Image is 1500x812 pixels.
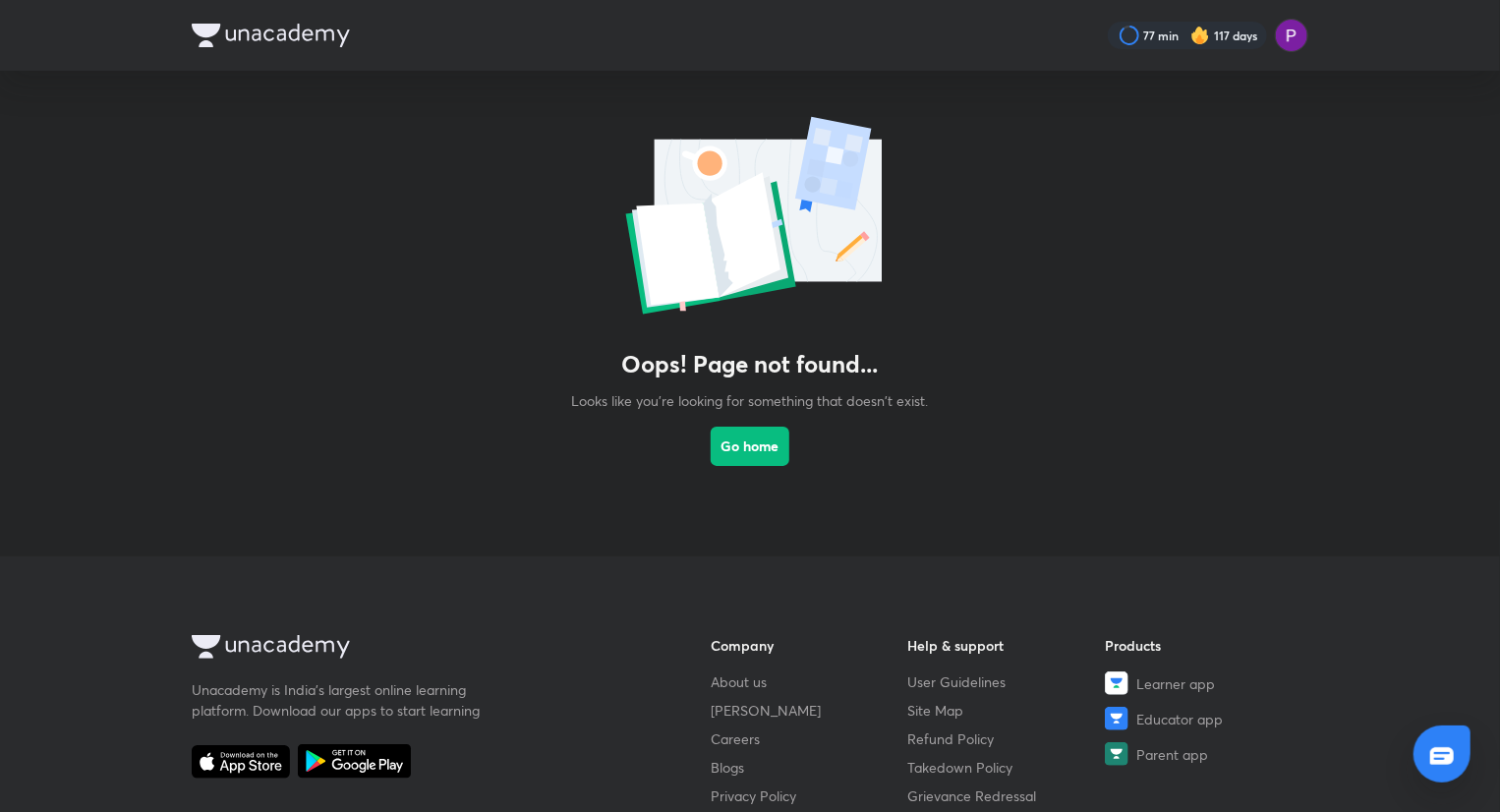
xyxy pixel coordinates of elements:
[622,350,879,378] h3: Oops! Page not found...
[1136,744,1208,765] span: Parent app
[711,411,789,517] a: Go home
[908,635,1106,656] h6: Help & support
[553,110,947,326] img: error
[1275,19,1308,52] img: Preeti Pandey
[192,635,648,664] a: Company Logo
[572,390,929,411] p: Looks like you're looking for something that doesn't exist.
[192,24,350,47] img: Company Logo
[711,728,760,749] span: Careers
[1105,671,1302,695] a: Learner app
[1105,671,1128,695] img: Learner app
[1136,709,1223,729] span: Educator app
[1190,26,1210,45] img: streak
[1105,707,1302,730] a: Educator app
[908,700,1106,721] a: Site Map
[908,728,1106,749] a: Refund Policy
[1105,707,1128,730] img: Educator app
[711,427,789,466] button: Go home
[711,700,908,721] a: [PERSON_NAME]
[908,785,1106,806] a: Grievance Redressal
[1105,742,1302,766] a: Parent app
[1136,673,1215,694] span: Learner app
[192,679,487,721] p: Unacademy is India’s largest online learning platform. Download our apps to start learning
[711,671,908,692] a: About us
[192,635,350,659] img: Company Logo
[711,757,908,778] a: Blogs
[908,671,1106,692] a: User Guidelines
[711,728,908,749] a: Careers
[711,635,908,656] h6: Company
[908,757,1106,778] a: Takedown Policy
[1105,742,1128,766] img: Parent app
[711,785,908,806] a: Privacy Policy
[1105,635,1302,656] h6: Products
